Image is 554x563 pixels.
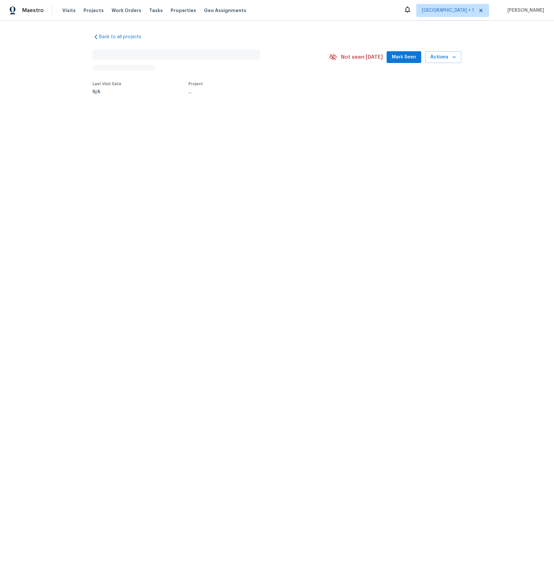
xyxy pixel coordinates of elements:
span: Actions [430,53,456,61]
span: [PERSON_NAME] [505,7,544,14]
span: Projects [84,7,104,14]
span: Not seen [DATE] [341,54,383,60]
span: Properties [171,7,196,14]
button: Actions [425,51,461,63]
span: Maestro [22,7,44,14]
button: Mark Seen [387,51,421,63]
span: Mark Seen [392,53,416,61]
div: ... [189,90,314,94]
span: Project [189,82,203,86]
span: Visits [62,7,76,14]
span: Geo Assignments [204,7,246,14]
span: Work Orders [112,7,141,14]
div: N/A [93,90,121,94]
span: [GEOGRAPHIC_DATA] + 1 [422,7,474,14]
span: Last Visit Date [93,82,121,86]
span: Tasks [149,8,163,13]
a: Back to all projects [93,34,155,40]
